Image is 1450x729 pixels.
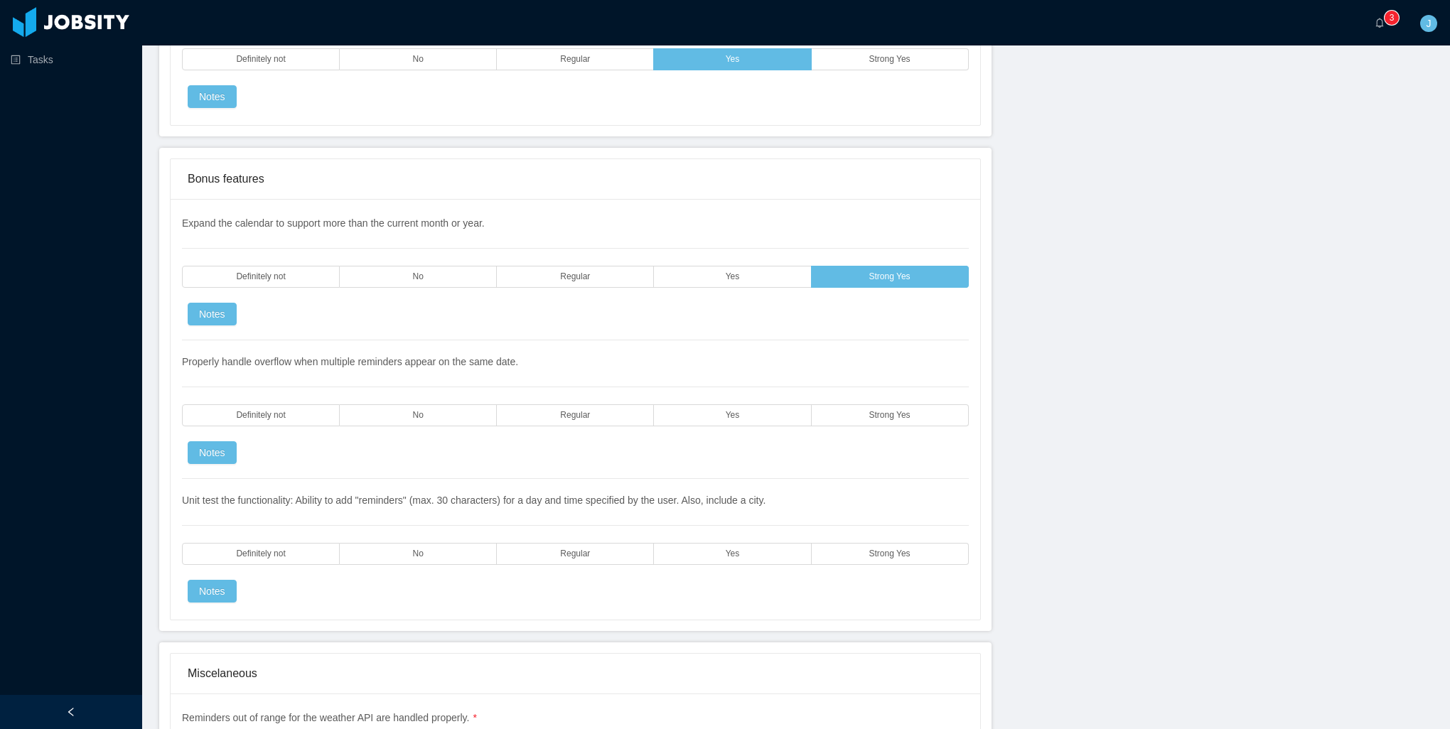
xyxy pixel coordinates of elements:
span: No [413,55,424,64]
span: Definitely not [236,549,285,558]
i: icon: bell [1375,18,1385,28]
span: Yes [726,272,740,281]
button: Notes [188,580,237,603]
button: Notes [188,303,237,325]
span: Strong Yes [869,549,911,558]
span: Definitely not [236,411,285,420]
span: No [413,272,424,281]
span: Unit test the functionality: Ability to add "reminders" (max. 30 characters) for a day and time s... [182,495,766,506]
button: Notes [188,85,237,108]
span: Regular [560,549,590,558]
div: Miscelaneous [188,654,963,693]
span: Regular [560,272,590,281]
span: Regular [560,55,590,64]
span: Strong Yes [869,411,911,420]
span: Expand the calendar to support more than the current month or year. [182,217,485,229]
span: Reminders out of range for the weather API are handled properly. [182,712,477,723]
button: Notes [188,441,237,464]
sup: 3 [1385,11,1399,25]
div: Bonus features [188,159,963,199]
span: Yes [726,549,740,558]
span: Strong Yes [869,55,911,64]
span: No [413,549,424,558]
span: Yes [726,411,740,420]
span: Strong Yes [869,272,911,281]
span: Regular [560,411,590,420]
span: Properly handle overflow when multiple reminders appear on the same date. [182,356,518,367]
span: Definitely not [236,272,285,281]
span: Definitely not [236,55,285,64]
span: J [1427,15,1432,32]
p: 3 [1390,11,1395,25]
a: icon: profileTasks [11,45,131,74]
span: Yes [726,55,740,64]
span: No [413,411,424,420]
